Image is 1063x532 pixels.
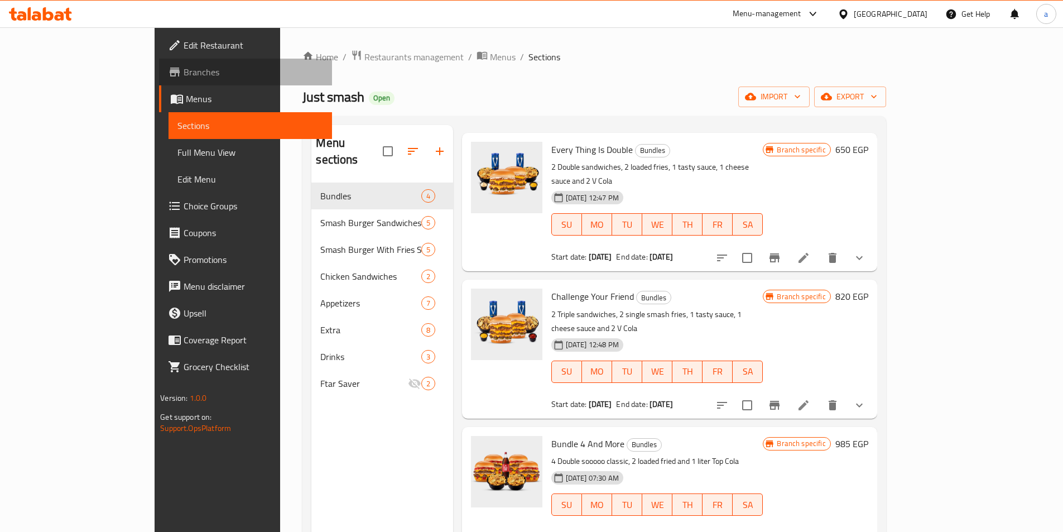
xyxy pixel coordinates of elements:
span: a [1044,8,1048,20]
button: delete [819,392,846,419]
button: delete [819,245,846,271]
span: MO [586,363,608,380]
div: Chicken Sandwiches2 [311,263,453,290]
span: Menus [490,50,516,64]
span: Every Thing Is Double [551,141,633,158]
h2: Menu sections [316,135,382,168]
span: Bundles [636,144,670,157]
a: Grocery Checklist [159,353,332,380]
span: FR [707,497,728,513]
span: Drinks [320,350,421,363]
span: [DATE] 12:48 PM [561,339,623,350]
div: items [421,270,435,283]
p: 2 Double sandwiches, 2 loaded fries, 1 tasty sauce, 1 cheese sauce and 2 V Cola [551,160,763,188]
a: Menus [477,50,516,64]
div: Bundles [636,291,671,304]
span: SA [737,217,758,233]
button: SU [551,361,582,383]
div: [GEOGRAPHIC_DATA] [854,8,927,20]
div: Extra8 [311,317,453,343]
span: Coupons [184,226,323,239]
span: TH [677,497,698,513]
a: Choice Groups [159,193,332,219]
div: Bundles4 [311,183,453,209]
p: 4 Double sooooo classic, 2 loaded fried and 1 liter Top Cola [551,454,763,468]
span: TU [617,217,638,233]
div: items [421,350,435,363]
h6: 650 EGP [835,142,868,157]
span: Start date: [551,250,587,264]
span: WE [647,363,668,380]
span: End date: [616,397,647,411]
span: Branch specific [772,438,830,449]
span: SU [556,497,578,513]
a: Upsell [159,300,332,327]
button: show more [846,392,873,419]
span: Select to update [735,394,759,417]
button: MO [582,361,612,383]
a: Menu disclaimer [159,273,332,300]
button: WE [642,493,672,516]
span: Bundles [637,291,671,304]
span: SA [737,497,758,513]
div: items [421,323,435,337]
span: Sections [528,50,560,64]
button: Add section [426,138,453,165]
span: MO [586,497,608,513]
span: Choice Groups [184,199,323,213]
button: WE [642,213,672,236]
span: 5 [422,218,435,228]
button: TU [612,361,642,383]
span: Select all sections [376,140,400,163]
span: 1.0.0 [190,391,207,405]
button: TH [672,361,703,383]
span: SA [737,363,758,380]
div: Bundles [627,438,662,452]
li: / [468,50,472,64]
button: import [738,87,810,107]
p: 2 Triple sandwiches, 2 single smash fries, 1 tasty sauce, 1 cheese sauce and 2 V Cola [551,308,763,336]
h6: 985 EGP [835,436,868,452]
span: Version: [160,391,187,405]
span: Bundle 4 And More [551,435,624,452]
a: Promotions [159,246,332,273]
span: WE [647,497,668,513]
button: Branch-specific-item [761,245,788,271]
div: items [421,377,435,390]
div: Bundles [635,144,670,157]
div: Open [369,92,395,105]
span: Branch specific [772,145,830,155]
button: sort-choices [709,392,735,419]
span: Grocery Checklist [184,360,323,373]
span: Extra [320,323,421,337]
a: Edit Menu [169,166,332,193]
a: Full Menu View [169,139,332,166]
span: Chicken Sandwiches [320,270,421,283]
button: sort-choices [709,245,735,271]
span: Branches [184,65,323,79]
button: FR [703,493,733,516]
span: import [747,90,801,104]
span: 3 [422,352,435,362]
span: 8 [422,325,435,336]
span: Edit Menu [177,172,323,186]
a: Edit Restaurant [159,32,332,59]
span: Smash Burger Sandwiches [320,216,421,229]
button: TH [672,493,703,516]
img: Every Thing Is Double [471,142,542,213]
button: SU [551,213,582,236]
img: Challenge Your Friend [471,289,542,360]
nav: Menu sections [311,178,453,401]
button: SA [733,493,763,516]
div: items [421,296,435,310]
span: [DATE] 07:30 AM [561,473,623,483]
a: Sections [169,112,332,139]
span: FR [707,363,728,380]
svg: Show Choices [853,251,866,265]
span: WE [647,217,668,233]
span: 2 [422,378,435,389]
div: Smash Burger Sandwiches5 [311,209,453,236]
li: / [343,50,347,64]
span: Start date: [551,397,587,411]
div: Drinks3 [311,343,453,370]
